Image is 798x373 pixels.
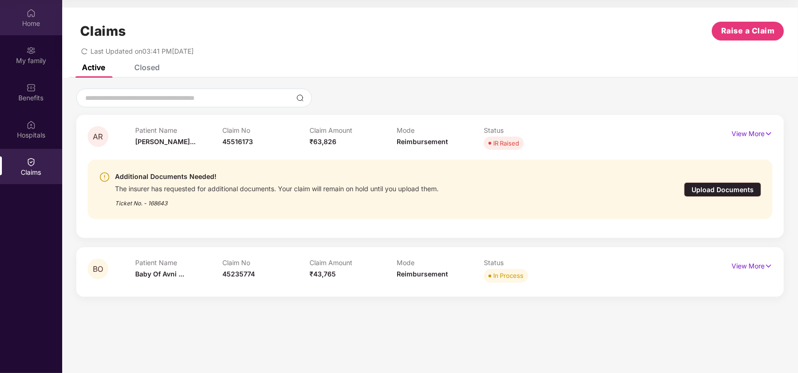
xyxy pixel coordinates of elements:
[493,271,523,280] div: In Process
[732,259,773,271] p: View More
[99,171,110,183] img: svg+xml;base64,PHN2ZyBpZD0iV2FybmluZ18tXzI0eDI0IiBkYXRhLW5hbWU9Ildhcm5pbmcgLSAyNHgyNCIgeG1sbnM9Im...
[115,193,439,208] div: Ticket No. - 168643
[397,270,448,278] span: Reimbursement
[26,83,36,92] img: svg+xml;base64,PHN2ZyBpZD0iQmVuZWZpdHMiIHhtbG5zPSJodHRwOi8vd3d3LnczLm9yZy8yMDAwL3N2ZyIgd2lkdGg9Ij...
[135,126,222,134] p: Patient Name
[484,126,571,134] p: Status
[397,259,484,267] p: Mode
[222,138,253,146] span: 45516173
[80,23,126,39] h1: Claims
[135,270,184,278] span: Baby Of Avni ...
[26,46,36,55] img: svg+xml;base64,PHN2ZyB3aWR0aD0iMjAiIGhlaWdodD0iMjAiIHZpZXdCb3g9IjAgMCAyMCAyMCIgZmlsbD0ibm9uZSIgeG...
[26,8,36,18] img: svg+xml;base64,PHN2ZyBpZD0iSG9tZSIgeG1sbnM9Imh0dHA6Ly93d3cudzMub3JnLzIwMDAvc3ZnIiB3aWR0aD0iMjAiIG...
[732,126,773,139] p: View More
[309,259,397,267] p: Claim Amount
[115,171,439,182] div: Additional Documents Needed!
[90,47,194,55] span: Last Updated on 03:41 PM[DATE]
[82,63,105,72] div: Active
[309,270,336,278] span: ₹43,765
[712,22,784,41] button: Raise a Claim
[135,138,195,146] span: [PERSON_NAME]...
[397,138,448,146] span: Reimbursement
[26,120,36,130] img: svg+xml;base64,PHN2ZyBpZD0iSG9zcGl0YWxzIiB4bWxucz0iaHR0cDovL3d3dy53My5vcmcvMjAwMC9zdmciIHdpZHRoPS...
[135,259,222,267] p: Patient Name
[26,157,36,167] img: svg+xml;base64,PHN2ZyBpZD0iQ2xhaW0iIHhtbG5zPSJodHRwOi8vd3d3LnczLm9yZy8yMDAwL3N2ZyIgd2lkdGg9IjIwIi...
[765,261,773,271] img: svg+xml;base64,PHN2ZyB4bWxucz0iaHR0cDovL3d3dy53My5vcmcvMjAwMC9zdmciIHdpZHRoPSIxNyIgaGVpZ2h0PSIxNy...
[222,259,309,267] p: Claim No
[115,182,439,193] div: The insurer has requested for additional documents. Your claim will remain on hold until you uplo...
[493,138,519,148] div: IR Raised
[765,129,773,139] img: svg+xml;base64,PHN2ZyB4bWxucz0iaHR0cDovL3d3dy53My5vcmcvMjAwMC9zdmciIHdpZHRoPSIxNyIgaGVpZ2h0PSIxNy...
[93,265,103,273] span: BO
[721,25,775,37] span: Raise a Claim
[484,259,571,267] p: Status
[222,126,309,134] p: Claim No
[309,138,336,146] span: ₹63,826
[81,47,88,55] span: redo
[93,133,103,141] span: AR
[684,182,761,197] div: Upload Documents
[222,270,255,278] span: 45235774
[397,126,484,134] p: Mode
[296,94,304,102] img: svg+xml;base64,PHN2ZyBpZD0iU2VhcmNoLTMyeDMyIiB4bWxucz0iaHR0cDovL3d3dy53My5vcmcvMjAwMC9zdmciIHdpZH...
[309,126,397,134] p: Claim Amount
[134,63,160,72] div: Closed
